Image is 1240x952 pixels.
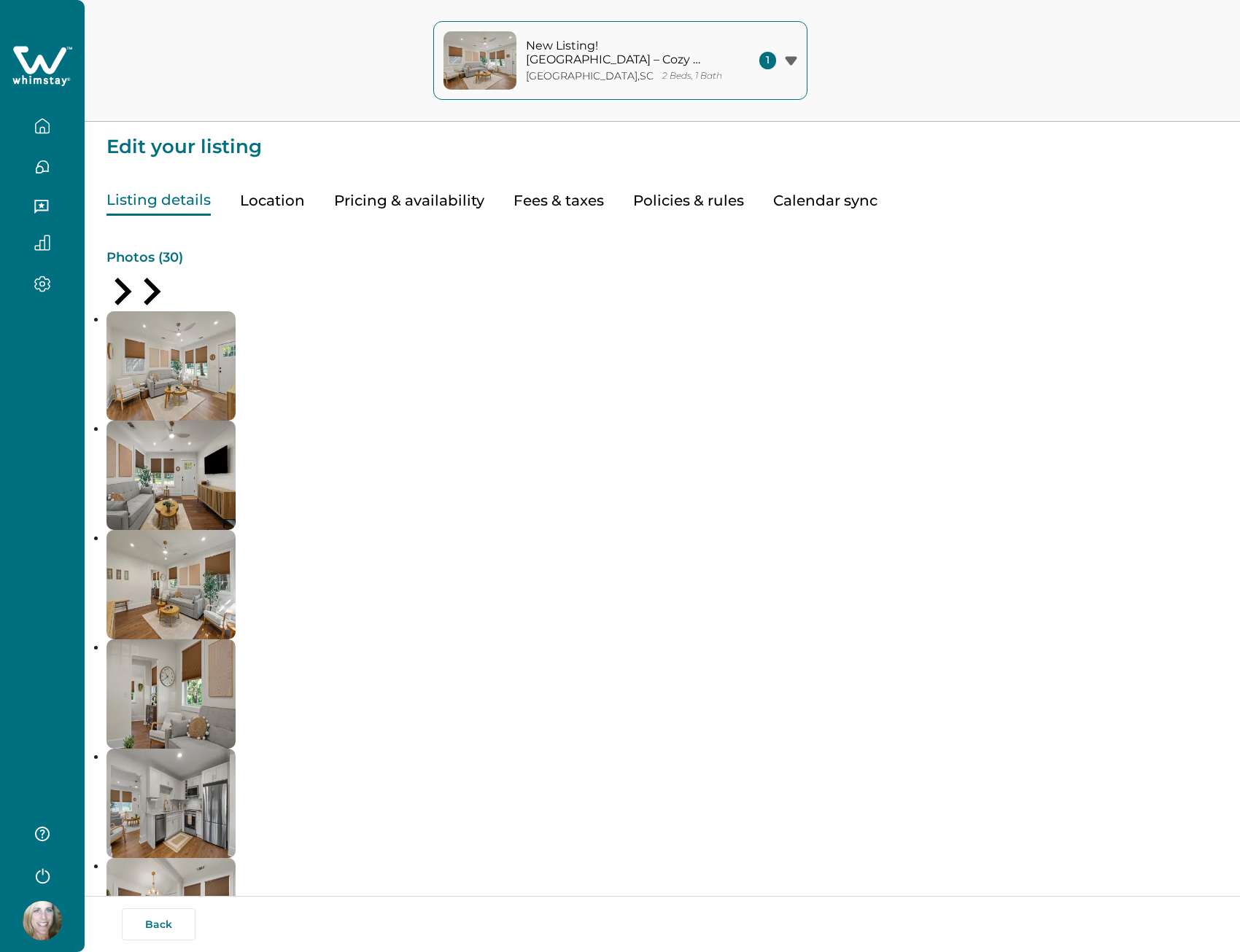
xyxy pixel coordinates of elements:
[106,311,236,421] li: 1 of 30
[106,639,236,749] img: list-photos
[443,31,516,90] img: property-cover
[23,901,62,940] img: Whimstay Host
[106,277,136,306] button: Previous slide
[633,186,744,216] button: Policies & rules
[334,186,484,216] button: Pricing & availability
[433,21,807,100] button: property-coverNew Listing! [GEOGRAPHIC_DATA] – Cozy Bungalow[GEOGRAPHIC_DATA],SC2 Beds, 1 Bath1
[106,122,1218,157] p: Edit your listing
[106,251,1218,265] p: Photos ( 30 )
[106,186,211,216] button: Listing details
[106,530,236,639] img: list-photos
[106,421,236,530] li: 2 of 30
[526,70,654,82] p: [GEOGRAPHIC_DATA] , SC
[240,186,305,216] button: Location
[106,530,236,639] li: 3 of 30
[514,186,604,216] button: Fees & taxes
[773,186,877,216] button: Calendar sync
[526,39,723,67] p: New Listing! [GEOGRAPHIC_DATA] – Cozy Bungalow
[106,749,236,858] li: 5 of 30
[106,311,236,421] img: list-photos
[136,277,165,306] button: Next slide
[106,639,236,749] li: 4 of 30
[122,908,195,940] button: Back
[662,71,722,82] p: 2 Beds, 1 Bath
[106,421,236,530] img: list-photos
[759,52,776,69] span: 1
[106,749,236,858] img: list-photos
